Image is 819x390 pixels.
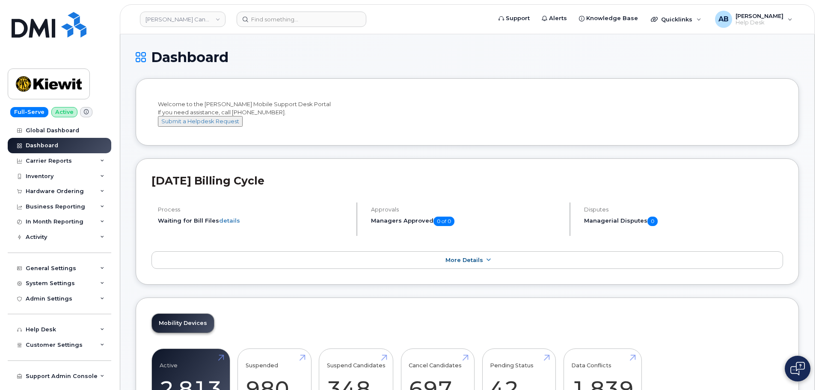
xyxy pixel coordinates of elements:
h2: [DATE] Billing Cycle [151,174,783,187]
h5: Managers Approved [371,217,562,226]
h4: Disputes [584,206,783,213]
button: Submit a Helpdesk Request [158,116,243,127]
h4: Approvals [371,206,562,213]
a: Mobility Devices [152,314,214,333]
img: Open chat [790,362,805,375]
h4: Process [158,206,349,213]
span: 0 of 0 [433,217,454,226]
li: Waiting for Bill Files [158,217,349,225]
h5: Managerial Disputes [584,217,783,226]
h1: Dashboard [136,50,799,65]
a: details [219,217,240,224]
span: More Details [445,257,483,263]
a: Submit a Helpdesk Request [158,118,243,125]
div: Welcome to the [PERSON_NAME] Mobile Support Desk Portal If you need assistance, call [PHONE_NUMBER]. [158,100,777,127]
span: 0 [647,217,658,226]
